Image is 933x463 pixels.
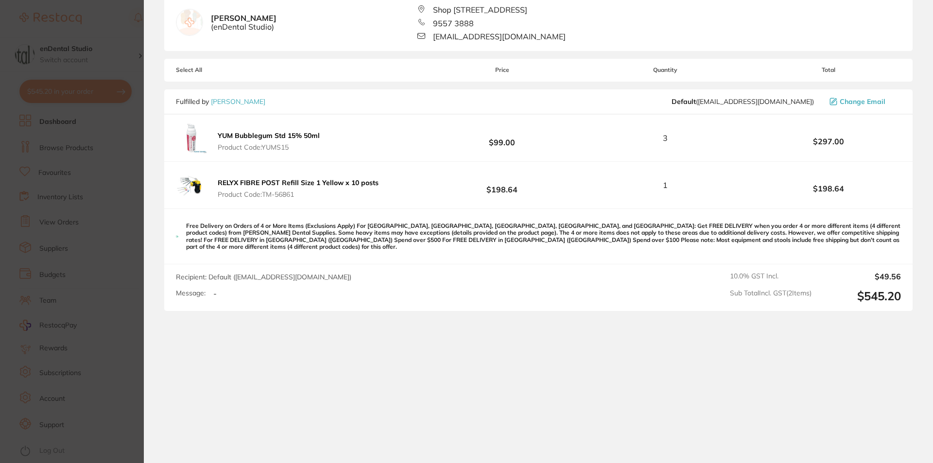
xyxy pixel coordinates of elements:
span: Change Email [840,98,885,105]
img: ZXBxb2ZjaA [176,122,207,154]
b: $297.00 [756,137,901,146]
output: $545.20 [819,289,901,303]
span: Recipient: Default ( [EMAIL_ADDRESS][DOMAIN_NAME] ) [176,273,351,281]
span: Product Code: YUMS15 [218,143,320,151]
b: [PERSON_NAME] [211,14,276,32]
b: RELYX FIBRE POST Refill Size 1 Yellow x 10 posts [218,178,379,187]
a: [PERSON_NAME] [211,97,265,106]
p: Fulfilled by [176,98,265,105]
span: Quantity [575,67,756,73]
span: Price [430,67,574,73]
b: YUM Bubblegum Std 15% 50ml [218,131,320,140]
b: $99.00 [430,129,574,147]
span: 3 [663,134,668,142]
b: Default [672,97,696,106]
span: 9557 3888 [433,19,474,28]
p: - [213,289,217,298]
span: 1 [663,181,668,189]
label: Message: [176,289,206,297]
span: Total [756,67,901,73]
button: RELYX FIBRE POST Refill Size 1 Yellow x 10 posts Product Code:TM-56861 [215,178,381,199]
b: $198.64 [430,176,574,194]
img: aGdmZzg1cA [176,170,207,201]
img: empty.jpg [176,9,203,35]
span: save@adamdental.com.au [672,98,814,105]
span: 10.0 % GST Incl. [730,272,812,281]
p: Free Delivery on Orders of 4 or More Items (Exclusions Apply) For [GEOGRAPHIC_DATA], [GEOGRAPHIC_... [186,223,901,251]
span: Shop [STREET_ADDRESS] [433,5,527,14]
span: ( enDental Studio ) [211,22,276,31]
button: Change Email [827,97,901,106]
b: $198.64 [756,184,901,193]
span: Select All [176,67,273,73]
span: Sub Total Incl. GST ( 2 Items) [730,289,812,303]
output: $49.56 [819,272,901,281]
span: Product Code: TM-56861 [218,190,379,198]
span: [EMAIL_ADDRESS][DOMAIN_NAME] [433,32,566,41]
button: YUM Bubblegum Std 15% 50ml Product Code:YUMS15 [215,131,323,152]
